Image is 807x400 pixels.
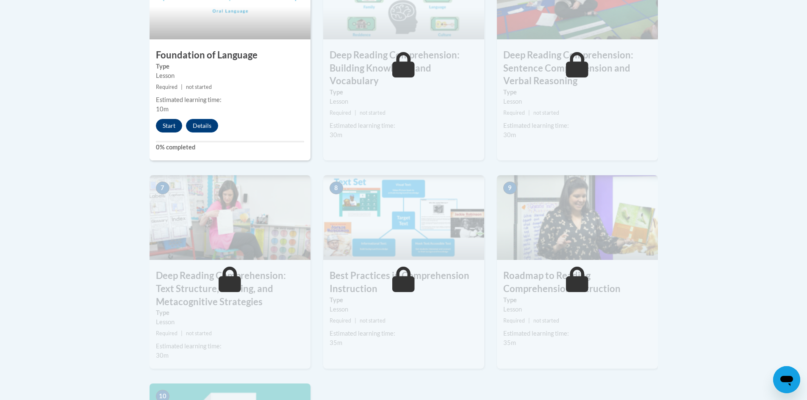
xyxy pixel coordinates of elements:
span: Required [156,84,177,90]
img: Course Image [323,175,484,260]
span: not started [186,84,212,90]
span: Required [330,110,351,116]
span: 8 [330,182,343,194]
span: 9 [503,182,517,194]
span: 30m [156,352,169,359]
div: Lesson [503,97,652,106]
span: | [355,110,356,116]
h3: Deep Reading Comprehension: Building Knowledge and Vocabulary [323,49,484,88]
span: not started [360,317,385,324]
img: Course Image [150,175,311,260]
span: | [181,330,183,337]
label: Type [156,62,304,71]
h3: Best Practices in Comprehension Instruction [323,269,484,295]
img: Course Image [497,175,658,260]
span: not started [533,317,559,324]
div: Estimated learning time: [503,121,652,130]
div: Estimated learning time: [330,121,478,130]
span: Required [330,317,351,324]
span: 35m [503,339,516,346]
span: 7 [156,182,169,194]
iframe: Button to launch messaging window [773,366,800,393]
h3: Deep Reading Comprehension: Sentence Comprehension and Verbal Reasoning [497,49,658,88]
span: 30m [330,131,342,138]
h3: Deep Reading Comprehension: Text Structure, Writing, and Metacognitive Strategies [150,269,311,308]
span: | [181,84,183,90]
button: Details [186,119,218,132]
span: Required [503,110,525,116]
label: Type [503,88,652,97]
label: 0% completed [156,143,304,152]
div: Estimated learning time: [156,95,304,105]
span: | [355,317,356,324]
h3: Roadmap to Reading Comprehension Instruction [497,269,658,295]
label: Type [330,88,478,97]
div: Lesson [330,97,478,106]
label: Type [330,295,478,305]
div: Estimated learning time: [156,342,304,351]
span: Required [156,330,177,337]
span: not started [360,110,385,116]
label: Type [503,295,652,305]
h3: Foundation of Language [150,49,311,62]
span: 10m [156,105,169,113]
span: | [528,317,530,324]
span: 30m [503,131,516,138]
div: Lesson [330,305,478,314]
div: Lesson [156,317,304,327]
button: Start [156,119,182,132]
div: Lesson [503,305,652,314]
span: | [528,110,530,116]
span: 35m [330,339,342,346]
div: Estimated learning time: [503,329,652,338]
span: not started [186,330,212,337]
span: Required [503,317,525,324]
span: not started [533,110,559,116]
div: Estimated learning time: [330,329,478,338]
label: Type [156,308,304,317]
div: Lesson [156,71,304,80]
